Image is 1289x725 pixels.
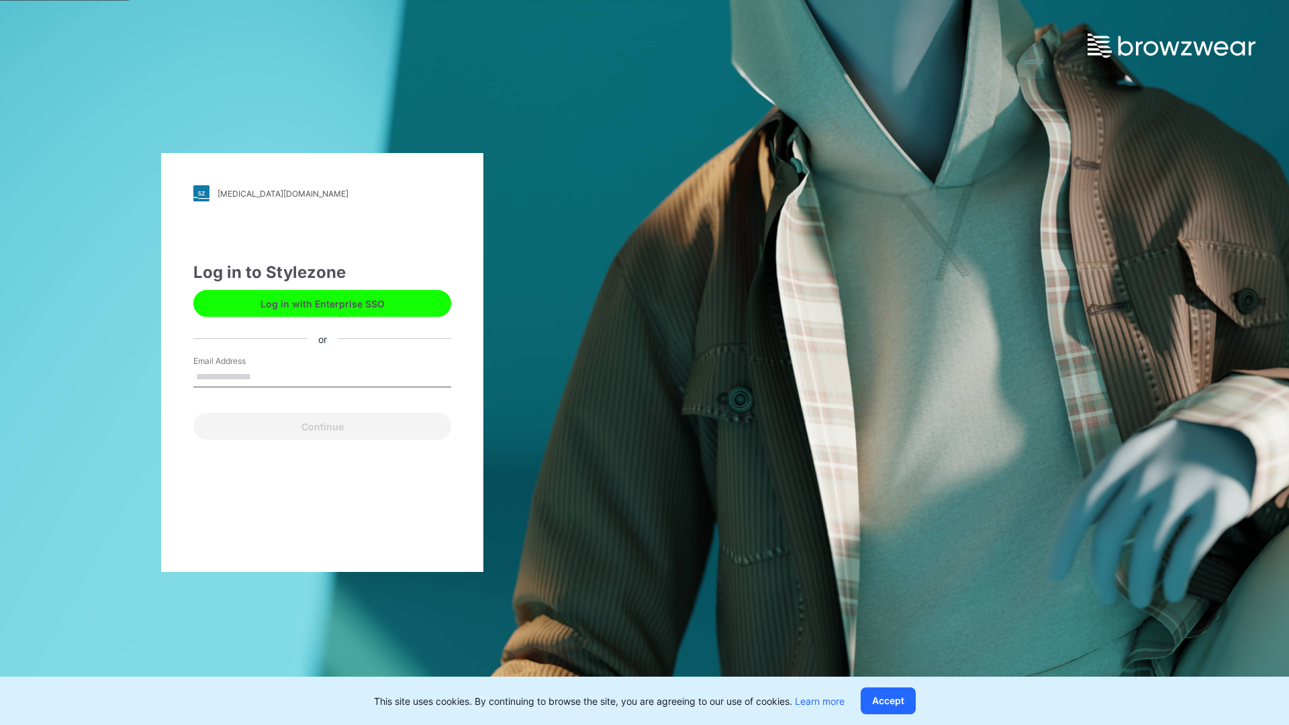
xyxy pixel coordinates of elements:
[193,290,451,317] button: Log in with Enterprise SSO
[861,687,916,714] button: Accept
[193,185,451,201] a: [MEDICAL_DATA][DOMAIN_NAME]
[374,694,845,708] p: This site uses cookies. By continuing to browse the site, you are agreeing to our use of cookies.
[218,189,348,199] div: [MEDICAL_DATA][DOMAIN_NAME]
[1088,34,1255,58] img: browzwear-logo.e42bd6dac1945053ebaf764b6aa21510.svg
[193,185,209,201] img: stylezone-logo.562084cfcfab977791bfbf7441f1a819.svg
[193,355,287,367] label: Email Address
[193,260,451,285] div: Log in to Stylezone
[307,332,338,346] div: or
[795,695,845,707] a: Learn more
